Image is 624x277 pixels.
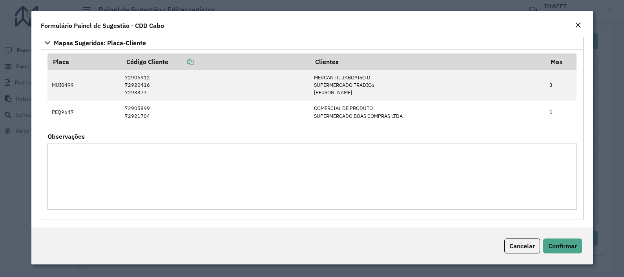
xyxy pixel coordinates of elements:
button: Close [573,20,584,31]
em: Fechar [575,22,581,28]
span: Confirmar [548,242,577,250]
td: COMERCIAL DE PRODUTO SUPERMERCADO BOAS COMPRAS LTDA [310,101,545,124]
div: Mapas Sugeridos: Placa-Cliente [41,50,584,220]
td: MERCANTIL JABOATaO D SUPERMERCADO TRADICa [PERSON_NAME] [310,70,545,101]
th: Código Cliente [121,53,310,70]
button: Cancelar [504,238,540,253]
span: Mapas Sugeridos: Placa-Cliente [54,40,146,46]
td: MUI0499 [47,70,121,101]
th: Max [545,53,577,70]
td: 1 [545,101,577,124]
td: 72906912 72920416 7293377 [121,70,310,101]
td: 72905899 72921704 [121,101,310,124]
button: Confirmar [543,238,582,253]
label: Observações [47,132,85,141]
h4: Formulário Painel de Sugestão - CDD Cabo [41,21,164,30]
th: Clientes [310,53,545,70]
span: Cancelar [509,242,535,250]
th: Placa [47,53,121,70]
a: Mapas Sugeridos: Placa-Cliente [41,36,584,50]
td: PEQ9647 [47,101,121,124]
td: 3 [545,70,577,101]
a: Copiar [168,58,193,66]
